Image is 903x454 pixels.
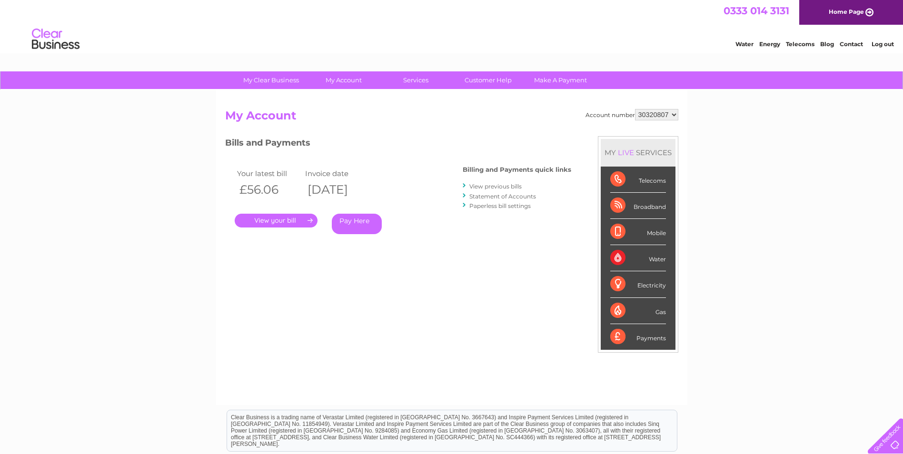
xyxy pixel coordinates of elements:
[227,5,677,46] div: Clear Business is a trading name of Verastar Limited (registered in [GEOGRAPHIC_DATA] No. 3667643...
[232,71,310,89] a: My Clear Business
[304,71,383,89] a: My Account
[469,183,522,190] a: View previous bills
[469,193,536,200] a: Statement of Accounts
[449,71,527,89] a: Customer Help
[610,245,666,271] div: Water
[735,40,754,48] a: Water
[601,139,675,166] div: MY SERVICES
[840,40,863,48] a: Contact
[610,298,666,324] div: Gas
[31,25,80,54] img: logo.png
[610,219,666,245] div: Mobile
[724,5,789,17] a: 0333 014 3131
[872,40,894,48] a: Log out
[235,214,318,227] a: .
[303,180,371,199] th: [DATE]
[585,109,678,120] div: Account number
[610,271,666,297] div: Electricity
[610,324,666,350] div: Payments
[786,40,814,48] a: Telecoms
[759,40,780,48] a: Energy
[521,71,600,89] a: Make A Payment
[225,136,571,153] h3: Bills and Payments
[463,166,571,173] h4: Billing and Payments quick links
[616,148,636,157] div: LIVE
[610,193,666,219] div: Broadband
[235,180,303,199] th: £56.06
[377,71,455,89] a: Services
[332,214,382,234] a: Pay Here
[235,167,303,180] td: Your latest bill
[225,109,678,127] h2: My Account
[303,167,371,180] td: Invoice date
[610,167,666,193] div: Telecoms
[820,40,834,48] a: Blog
[469,202,531,209] a: Paperless bill settings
